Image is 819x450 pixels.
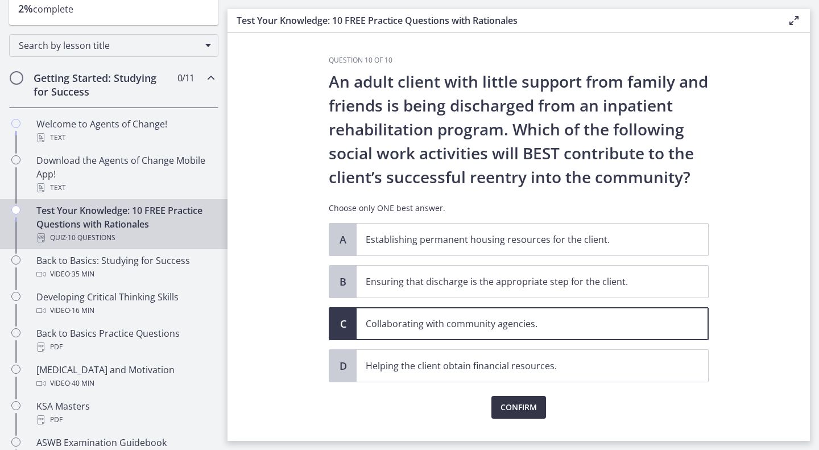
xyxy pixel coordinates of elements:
h3: Question 10 of 10 [329,56,709,65]
span: · 16 min [70,304,94,317]
div: Test Your Knowledge: 10 FREE Practice Questions with Rationales [36,204,214,245]
div: Video [36,304,214,317]
h2: Getting Started: Studying for Success [34,71,172,98]
button: Confirm [491,396,546,419]
div: Video [36,377,214,390]
p: complete [18,2,209,16]
p: Choose only ONE best answer. [329,203,709,214]
p: Collaborating with community agencies. [366,317,676,331]
span: · 35 min [70,267,94,281]
span: A [336,233,350,246]
p: Ensuring that discharge is the appropriate step for the client. [366,275,676,288]
span: Search by lesson title [19,39,200,52]
div: Text [36,131,214,145]
div: Back to Basics Practice Questions [36,327,214,354]
div: Search by lesson title [9,34,218,57]
p: Establishing permanent housing resources for the client. [366,233,676,246]
div: Video [36,267,214,281]
div: Text [36,181,214,195]
span: D [336,359,350,373]
h3: Test Your Knowledge: 10 FREE Practice Questions with Rationales [237,14,769,27]
span: C [336,317,350,331]
div: Quiz [36,231,214,245]
span: 2% [18,2,33,15]
p: Helping the client obtain financial resources. [366,359,676,373]
span: · 40 min [70,377,94,390]
div: Download the Agents of Change Mobile App! [36,154,214,195]
div: PDF [36,413,214,427]
div: PDF [36,340,214,354]
div: KSA Masters [36,399,214,427]
div: Back to Basics: Studying for Success [36,254,214,281]
p: An adult client with little support from family and friends is being discharged from an inpatient... [329,69,709,189]
div: Welcome to Agents of Change! [36,117,214,145]
span: B [336,275,350,288]
span: Confirm [500,401,537,414]
div: Developing Critical Thinking Skills [36,290,214,317]
div: [MEDICAL_DATA] and Motivation [36,363,214,390]
span: · 10 Questions [66,231,115,245]
span: 0 / 11 [177,71,194,85]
